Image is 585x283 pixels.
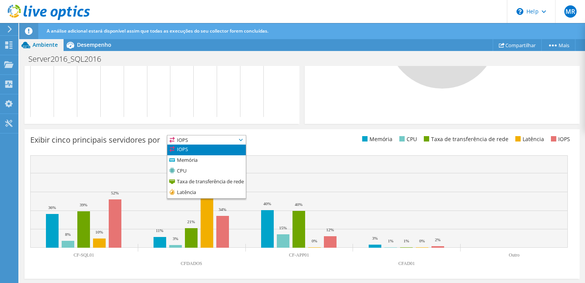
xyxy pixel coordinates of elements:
[167,155,246,166] li: Memória
[326,227,334,232] text: 12%
[422,135,508,143] li: Taxa de transferência de rede
[74,252,94,258] text: CF-SQL01
[312,239,317,243] text: 0%
[419,239,425,243] text: 0%
[167,166,246,177] li: CPU
[435,237,441,242] text: 2%
[388,239,394,243] text: 1%
[95,230,103,234] text: 10%
[541,39,575,51] a: Mais
[279,225,287,230] text: 15%
[187,219,195,224] text: 21%
[509,252,520,258] text: Outro
[289,252,309,258] text: CF-APP01
[48,205,56,210] text: 36%
[360,135,392,143] li: Memória
[47,28,268,34] span: A análise adicional estará disponível assim que todas as execuções do seu collector forem concluí...
[65,232,71,237] text: 8%
[25,55,113,63] h1: Server2016_SQL2016
[167,145,246,155] li: IOPS
[404,239,409,243] text: 1%
[167,177,246,188] li: Taxa de transferência de rede
[493,39,542,51] a: Compartilhar
[167,135,236,145] span: IOPS
[77,41,111,48] span: Desempenho
[397,135,417,143] li: CPU
[516,8,523,15] svg: \n
[156,228,163,233] text: 11%
[219,207,226,212] text: 34%
[33,41,58,48] span: Ambiente
[167,188,246,198] li: Latência
[513,135,544,143] li: Latência
[80,202,87,207] text: 39%
[372,236,378,240] text: 3%
[263,201,271,206] text: 40%
[181,261,202,266] text: CFDADOS
[549,135,570,143] li: IOPS
[398,261,415,266] text: CFAD01
[564,5,577,18] span: MR
[173,236,178,241] text: 3%
[111,191,119,195] text: 52%
[295,202,302,207] text: 40%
